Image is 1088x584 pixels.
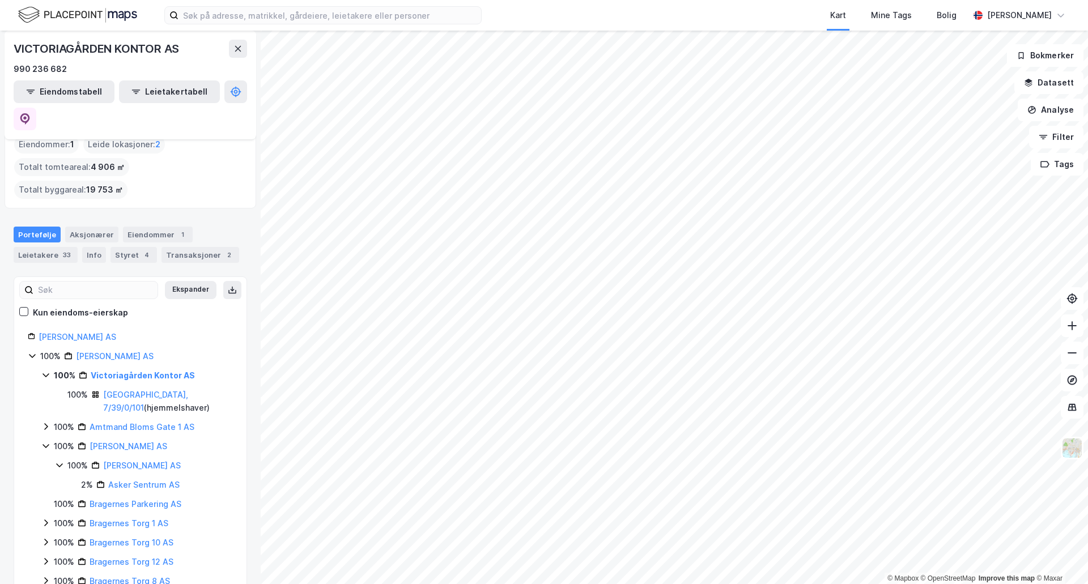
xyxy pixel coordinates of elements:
[54,440,74,453] div: 100%
[1007,44,1083,67] button: Bokmerker
[830,8,846,22] div: Kart
[178,7,481,24] input: Søk på adresse, matrikkel, gårdeiere, leietakere eller personer
[54,369,75,382] div: 100%
[223,249,235,261] div: 2
[61,249,73,261] div: 33
[54,420,74,434] div: 100%
[141,249,152,261] div: 4
[91,370,195,380] a: Victoriagården Kontor AS
[14,247,78,263] div: Leietakere
[921,574,976,582] a: OpenStreetMap
[14,158,129,176] div: Totalt tomteareal :
[91,160,125,174] span: 4 906 ㎡
[90,557,173,566] a: Bragernes Torg 12 AS
[90,441,167,451] a: [PERSON_NAME] AS
[165,281,216,299] button: Ekspander
[90,538,173,547] a: Bragernes Torg 10 AS
[1031,153,1083,176] button: Tags
[90,422,194,432] a: Amtmand Bloms Gate 1 AS
[39,332,116,342] a: [PERSON_NAME] AS
[887,574,919,582] a: Mapbox
[979,574,1035,582] a: Improve this map
[14,135,79,154] div: Eiendommer :
[937,8,957,22] div: Bolig
[103,461,181,470] a: [PERSON_NAME] AS
[103,390,188,413] a: [GEOGRAPHIC_DATA], 7/39/0/101
[90,518,168,528] a: Bragernes Torg 1 AS
[40,349,61,363] div: 100%
[54,517,74,530] div: 100%
[90,499,181,509] a: Bragernes Parkering AS
[70,138,74,151] span: 1
[103,388,233,415] div: ( hjemmelshaver )
[54,555,74,569] div: 100%
[1061,437,1083,459] img: Z
[1031,530,1088,584] div: Kontrollprogram for chat
[65,227,118,242] div: Aksjonærer
[110,247,157,263] div: Styret
[987,8,1052,22] div: [PERSON_NAME]
[81,478,93,492] div: 2%
[14,62,67,76] div: 990 236 682
[76,351,154,361] a: [PERSON_NAME] AS
[67,459,88,472] div: 100%
[1018,99,1083,121] button: Analyse
[1029,126,1083,148] button: Filter
[86,183,123,197] span: 19 753 ㎡
[54,536,74,549] div: 100%
[871,8,912,22] div: Mine Tags
[1031,530,1088,584] iframe: Chat Widget
[82,247,106,263] div: Info
[54,497,74,511] div: 100%
[14,227,61,242] div: Portefølje
[14,181,127,199] div: Totalt byggareal :
[119,80,220,103] button: Leietakertabell
[161,247,239,263] div: Transaksjoner
[67,388,88,402] div: 100%
[14,40,181,58] div: VICTORIAGÅRDEN KONTOR AS
[155,138,160,151] span: 2
[14,80,114,103] button: Eiendomstabell
[177,229,188,240] div: 1
[1014,71,1083,94] button: Datasett
[18,5,137,25] img: logo.f888ab2527a4732fd821a326f86c7f29.svg
[33,282,158,299] input: Søk
[123,227,193,242] div: Eiendommer
[33,306,128,319] div: Kun eiendoms-eierskap
[83,135,165,154] div: Leide lokasjoner :
[108,480,180,489] a: Asker Sentrum AS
